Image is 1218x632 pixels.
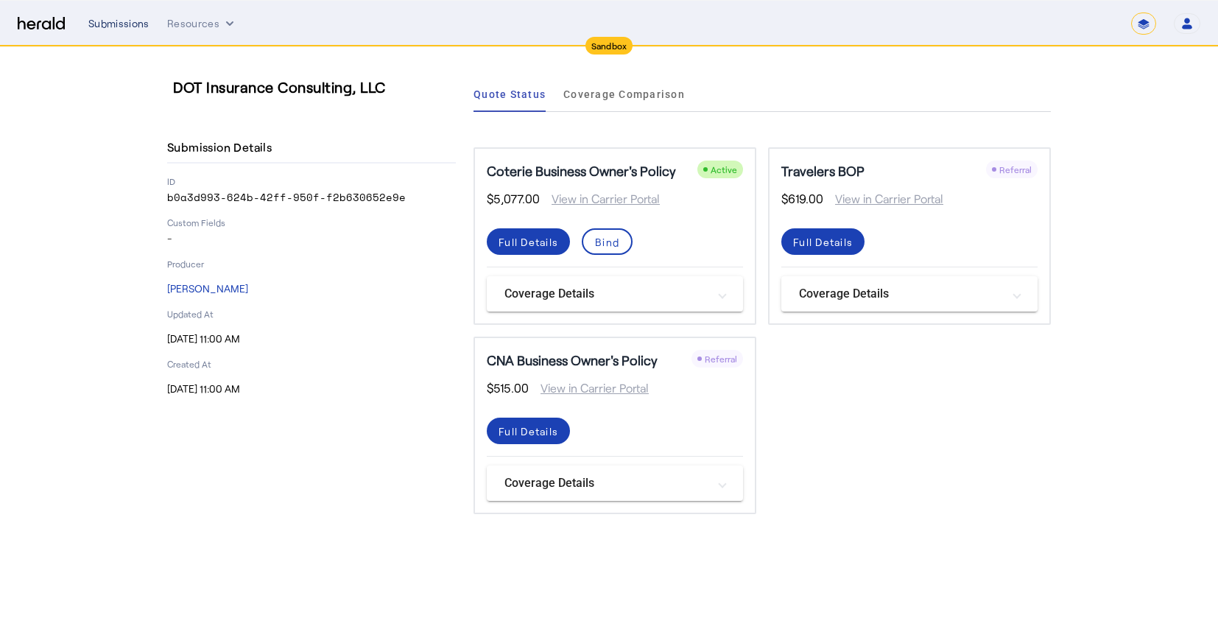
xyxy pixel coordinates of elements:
mat-expansion-panel-header: Coverage Details [487,466,743,501]
button: Full Details [487,418,570,444]
span: Coverage Comparison [563,89,685,99]
p: b0a3d993-624b-42ff-950f-f2b630652e9e [167,190,456,205]
button: Resources dropdown menu [167,16,237,31]
h4: Submission Details [167,138,278,156]
mat-panel-title: Coverage Details [799,285,1002,303]
mat-expansion-panel-header: Coverage Details [487,276,743,312]
button: Full Details [781,228,865,255]
button: Full Details [487,228,570,255]
a: Coverage Comparison [563,77,685,112]
p: [DATE] 11:00 AM [167,382,456,396]
span: Quote Status [474,89,546,99]
p: Updated At [167,308,456,320]
div: Full Details [499,234,558,250]
div: Full Details [499,424,558,439]
p: ID [167,175,456,187]
span: $619.00 [781,190,823,208]
span: Referral [999,164,1032,175]
span: View in Carrier Portal [529,379,649,397]
p: - [167,231,456,246]
span: $515.00 [487,379,529,397]
mat-panel-title: Coverage Details [504,474,708,492]
button: Bind [582,228,633,255]
p: [DATE] 11:00 AM [167,331,456,346]
h5: Travelers BOP [781,161,865,181]
div: Submissions [88,16,149,31]
a: Quote Status [474,77,546,112]
mat-panel-title: Coverage Details [504,285,708,303]
h5: Coterie Business Owner's Policy [487,161,676,181]
p: [PERSON_NAME] [167,281,456,296]
h5: CNA Business Owner's Policy [487,350,658,371]
p: Custom Fields [167,217,456,228]
mat-expansion-panel-header: Coverage Details [781,276,1038,312]
h3: DOT Insurance Consulting, LLC [173,77,462,97]
span: $5,077.00 [487,190,540,208]
span: Referral [705,354,737,364]
img: Herald Logo [18,17,65,31]
span: View in Carrier Portal [823,190,943,208]
p: Created At [167,358,456,370]
div: Sandbox [585,37,633,55]
p: Producer [167,258,456,270]
div: Bind [595,234,619,250]
span: View in Carrier Portal [540,190,660,208]
div: Full Details [793,234,853,250]
span: Active [711,164,737,175]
